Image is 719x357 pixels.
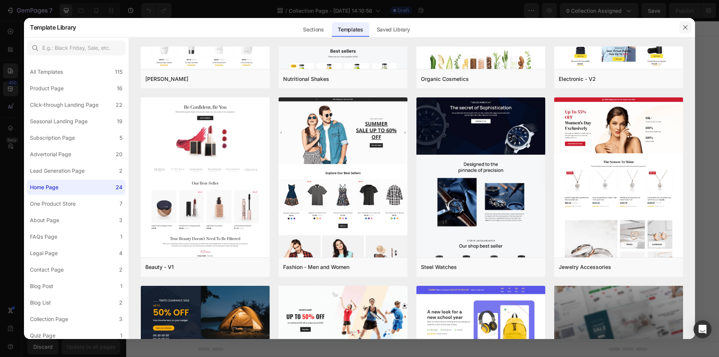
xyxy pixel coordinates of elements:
[120,331,122,340] div: 1
[371,22,416,37] div: Saved Library
[119,265,122,274] div: 2
[119,216,122,225] div: 3
[30,282,53,291] div: Blog Post
[283,263,349,272] div: Fashion - Men and Women
[30,315,68,324] div: Collection Page
[694,320,712,338] div: Open Intercom Messenger
[246,227,347,233] div: Start with Generating from URL or image
[30,183,58,192] div: Home Page
[120,232,122,241] div: 1
[332,22,369,37] div: Templates
[283,75,329,84] div: Nutritional Shakes
[559,75,596,84] div: Electronic - V2
[120,282,122,291] div: 1
[30,216,59,225] div: About Page
[421,75,469,84] div: Organic Cosmetics
[115,67,122,76] div: 115
[559,263,611,272] div: Jewelry Accessories
[119,249,122,258] div: 4
[119,166,122,175] div: 2
[116,183,122,192] div: 24
[145,263,174,272] div: Beauty - V1
[27,40,125,55] input: E.g.: Black Friday, Sale, etc.
[30,298,51,307] div: Blog List
[119,199,122,208] div: 7
[242,185,294,200] button: Add sections
[30,166,85,175] div: Lead Generation Page
[30,100,98,109] div: Click-through Landing Page
[297,22,330,37] div: Sections
[119,315,122,324] div: 3
[30,18,76,37] h2: Template Library
[116,100,122,109] div: 22
[30,199,76,208] div: One Product Store
[145,75,188,84] div: [PERSON_NAME]
[30,232,57,241] div: FAQs Page
[30,84,64,93] div: Product Page
[116,150,122,159] div: 20
[30,331,55,340] div: Quiz Page
[30,67,63,76] div: All Templates
[119,298,122,307] div: 2
[30,117,88,126] div: Seasonal Landing Page
[30,265,64,274] div: Contact Page
[117,84,122,93] div: 16
[30,150,71,159] div: Advertorial Page
[119,133,122,142] div: 5
[30,133,75,142] div: Subscription Page
[421,263,457,272] div: Steel Watches
[298,185,351,200] button: Add elements
[30,249,58,258] div: Legal Page
[251,170,342,179] div: Start with Sections from sidebar
[117,117,122,126] div: 19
